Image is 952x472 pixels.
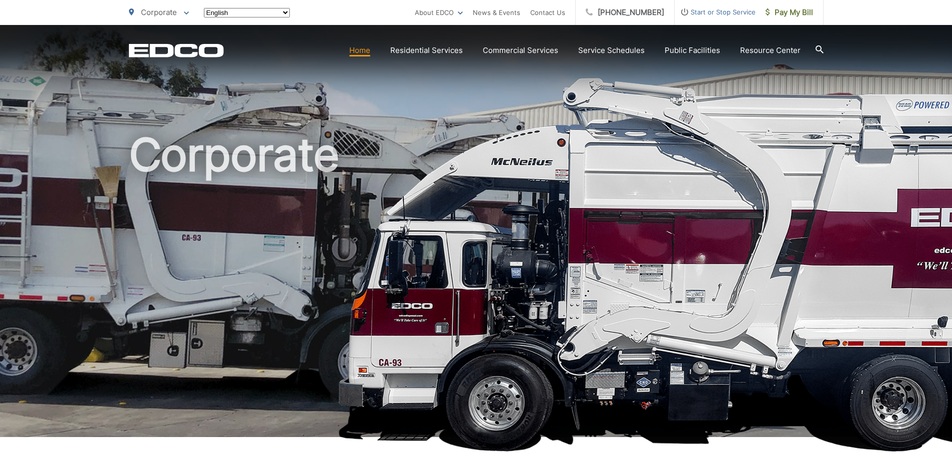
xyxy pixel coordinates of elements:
h1: Corporate [129,130,824,446]
select: Select a language [204,8,290,17]
span: Corporate [141,7,177,17]
a: Home [349,44,370,56]
a: EDCD logo. Return to the homepage. [129,43,224,57]
a: Residential Services [390,44,463,56]
a: Commercial Services [483,44,558,56]
span: Pay My Bill [766,6,813,18]
a: Resource Center [740,44,801,56]
a: Public Facilities [665,44,720,56]
a: About EDCO [415,6,463,18]
a: Contact Us [530,6,565,18]
a: Service Schedules [578,44,645,56]
a: News & Events [473,6,520,18]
